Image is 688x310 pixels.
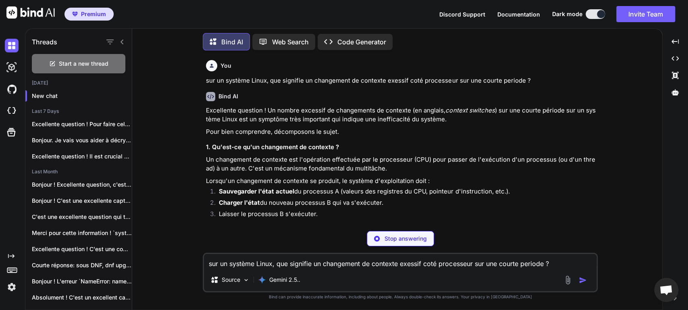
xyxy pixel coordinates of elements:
[563,275,572,285] img: attachment
[212,187,596,198] li: du processus A (valeurs des registres du CPU, pointeur d'instruction, etc.).
[32,229,132,237] p: Merci pour cette information ! `systemd` version...
[32,245,132,253] p: Excellente question ! C'est une commande à...
[25,169,132,175] h2: Last Month
[654,278,678,302] div: Ouvrir le chat
[272,37,309,47] p: Web Search
[64,8,114,21] button: premiumPremium
[218,92,238,100] h6: Bind AI
[206,224,596,242] p: Cette opération n'est pas gratuite. Elle consomme du temps CPU, un temps pendant lequel aucun tra...
[552,10,582,18] span: Dark mode
[212,210,596,221] li: Laisser le processus B s'exécuter.
[5,39,19,52] img: darkChat
[5,60,19,74] img: darkAi-studio
[81,10,106,18] span: Premium
[206,76,596,85] p: sur un système Linux, que signifie un changement de contexte exessif coté processeur sur une cour...
[445,106,495,114] em: context switches
[32,120,132,128] p: Excellente question ! Pour faire cela de...
[258,276,266,284] img: Gemini 2.5 Pro
[32,136,132,144] p: Bonjour. Je vais vous aider à décrypter...
[616,6,675,22] button: Invite Team
[5,280,19,294] img: settings
[6,6,55,19] img: Bind AI
[497,10,540,19] button: Documentation
[32,181,132,189] p: Bonjour ! Excellente question, c'est une manipulation...
[5,104,19,118] img: cloudideIcon
[32,152,132,160] p: Excellente question ! Il est crucial de...
[206,155,596,173] p: Un changement de contexte est l'opération effectuée par le processeur (CPU) pour passer de l'exéc...
[579,276,587,284] img: icon
[439,11,485,18] span: Discord Support
[32,92,132,100] p: New chat
[32,277,132,285] p: Bonjour ! L'erreur `NameError: name 'structured_data' is...
[25,108,132,114] h2: Last 7 Days
[72,12,78,17] img: premium
[219,199,260,206] strong: Charger l'état
[32,293,132,302] p: Absolument ! C'est un excellent cas d'usage...
[206,106,596,124] p: Excellente question ! Un nombre excessif de changements de contexte (en anglais, ) sur une courte...
[32,37,57,47] h1: Threads
[5,82,19,96] img: githubDark
[221,37,243,47] p: Bind AI
[212,198,596,210] li: du nouveau processus B qui va s'exécuter.
[439,10,485,19] button: Discord Support
[206,127,596,137] p: Pour bien comprendre, décomposons le sujet.
[206,143,596,152] h3: 1. Qu'est-ce qu'un changement de contexte ?
[269,276,300,284] p: Gemini 2.5..
[32,261,132,269] p: Courte réponse: sous DNF, dnf upgrade et...
[385,235,427,243] p: Stop answering
[222,276,240,284] p: Source
[206,177,596,186] p: Lorsqu'un changement de contexte se produit, le système d'exploitation doit :
[220,62,231,70] h6: You
[25,80,132,86] h2: [DATE]
[32,213,132,221] p: C'est une excellente question qui touche au...
[497,11,540,18] span: Documentation
[219,187,294,195] strong: Sauvegarder l'état actuel
[203,294,598,300] p: Bind can provide inaccurate information, including about people. Always double-check its answers....
[32,197,132,205] p: Bonjour ! C'est une excellente capture d'erreur,...
[337,37,386,47] p: Code Generator
[59,60,108,68] span: Start a new thread
[243,277,249,283] img: Pick Models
